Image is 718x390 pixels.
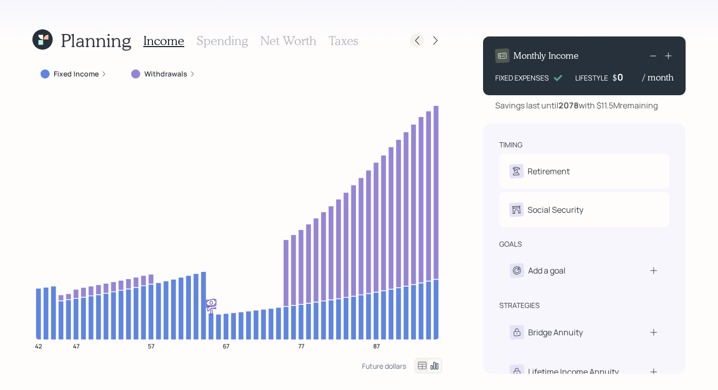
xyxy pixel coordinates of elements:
[513,50,579,61] h4: Monthly Income
[73,341,79,350] tspan: 47
[61,29,131,51] h1: Planning
[528,204,583,216] div: Social Security
[196,33,248,48] h3: Spending
[575,72,608,83] div: LIFESTYLE
[559,100,579,111] b: 2078
[528,264,566,277] div: Add a goal
[298,341,304,350] tspan: 77
[528,165,570,177] div: Retirement
[373,341,380,350] tspan: 87
[260,33,316,48] h3: Net Worth
[35,341,42,350] tspan: 42
[499,140,523,150] div: timing
[495,72,549,83] div: FIXED EXPENSES
[148,341,154,350] tspan: 57
[499,239,522,249] div: goals
[223,341,229,350] tspan: 67
[144,69,187,79] label: Withdrawals
[143,33,184,48] h3: Income
[612,72,617,83] h4: $
[329,33,358,48] h3: Taxes
[528,326,583,338] div: Bridge Annuity
[617,71,643,83] div: 0
[54,69,99,79] label: Fixed Income
[499,300,540,310] div: strategies
[528,366,619,378] div: Lifetime Income Annuity
[362,361,406,371] div: Future dollars
[643,72,673,83] h4: / month
[495,99,658,111] div: Savings last until with $11.5M remaining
